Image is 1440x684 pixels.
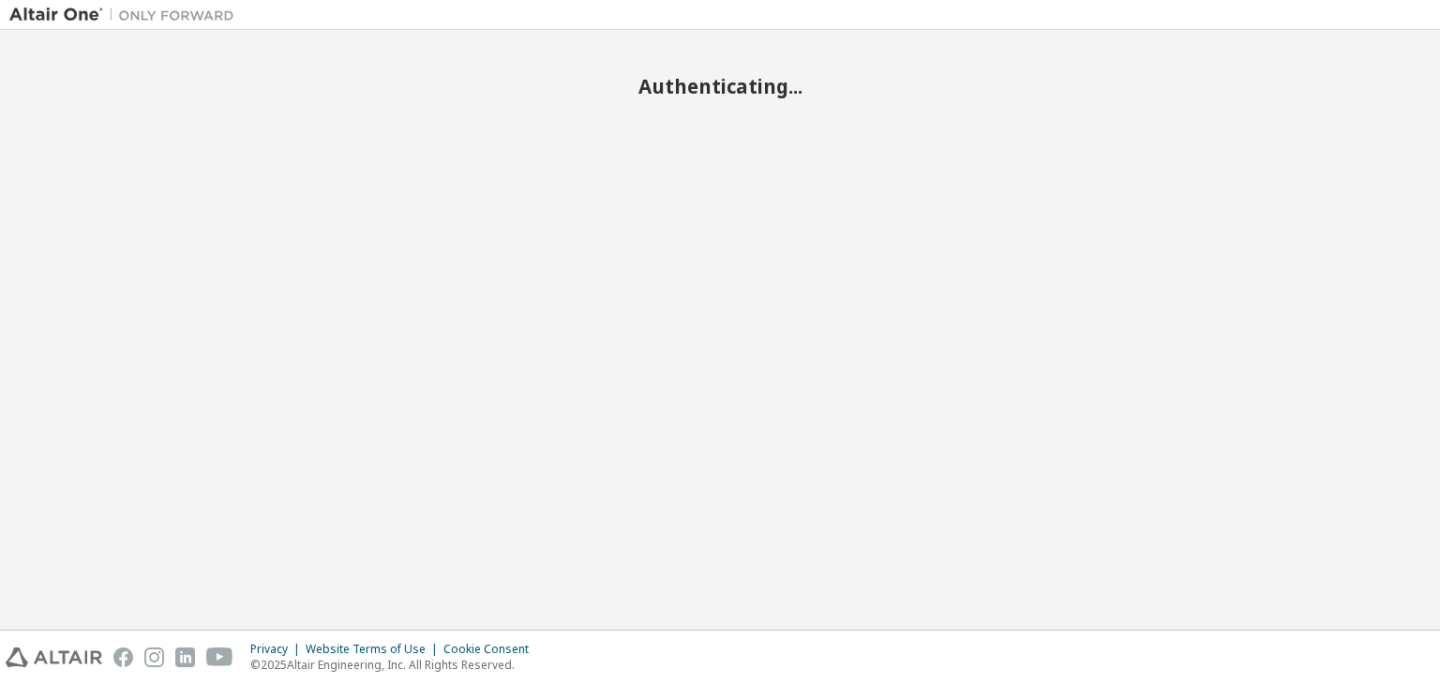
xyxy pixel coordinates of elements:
[144,647,164,667] img: instagram.svg
[175,647,195,667] img: linkedin.svg
[206,647,233,667] img: youtube.svg
[306,642,443,657] div: Website Terms of Use
[9,74,1431,98] h2: Authenticating...
[9,6,244,24] img: Altair One
[113,647,133,667] img: facebook.svg
[250,657,540,673] p: © 2025 Altair Engineering, Inc. All Rights Reserved.
[443,642,540,657] div: Cookie Consent
[6,647,102,667] img: altair_logo.svg
[250,642,306,657] div: Privacy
